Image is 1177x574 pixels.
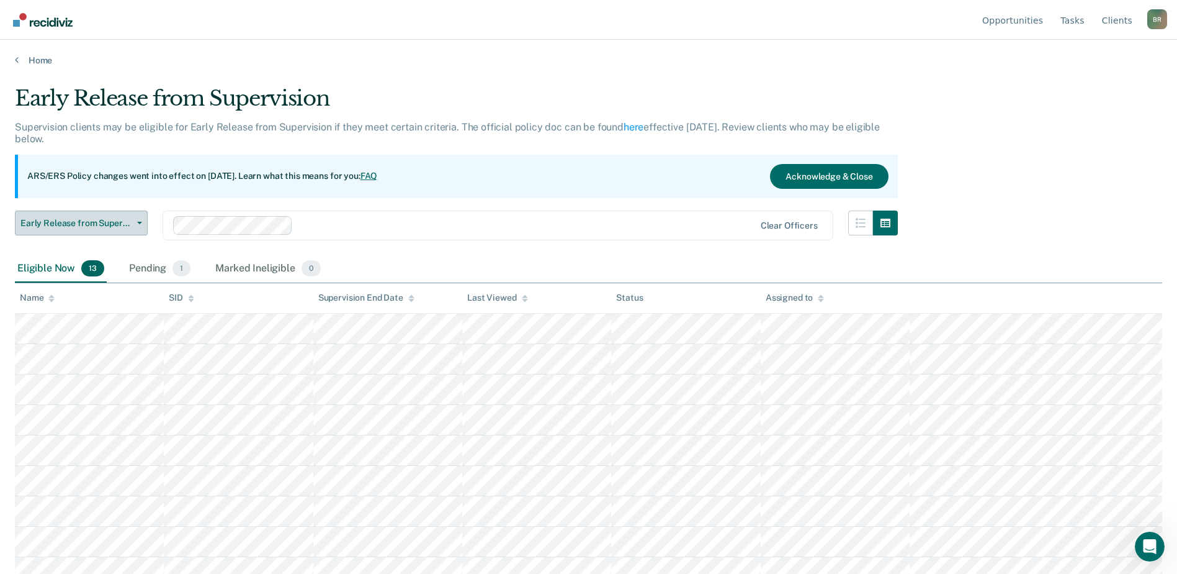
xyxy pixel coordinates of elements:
[127,255,193,283] div: Pending1
[770,164,888,189] button: Acknowledge & Close
[302,260,321,276] span: 0
[213,255,323,283] div: Marked Ineligible0
[1147,9,1167,29] div: B R
[20,293,55,303] div: Name
[169,293,194,303] div: SID
[467,293,527,303] div: Last Viewed
[20,218,132,229] span: Early Release from Supervision
[15,86,898,121] div: Early Release from Supervision
[318,293,414,303] div: Supervision End Date
[1147,9,1167,29] button: Profile dropdown button
[15,255,107,283] div: Eligible Now13
[13,13,73,27] img: Recidiviz
[761,221,818,231] div: Clear officers
[766,293,824,303] div: Assigned to
[15,211,148,235] button: Early Release from Supervision
[81,260,104,276] span: 13
[172,260,190,276] span: 1
[15,55,1162,66] a: Home
[616,293,643,303] div: Status
[360,171,378,181] a: FAQ
[624,121,643,133] a: here
[15,121,880,145] p: Supervision clients may be eligible for Early Release from Supervision if they meet certain crite...
[27,170,377,183] p: ARS/ERS Policy changes went into effect on [DATE]. Learn what this means for you:
[1135,532,1165,562] iframe: Intercom live chat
